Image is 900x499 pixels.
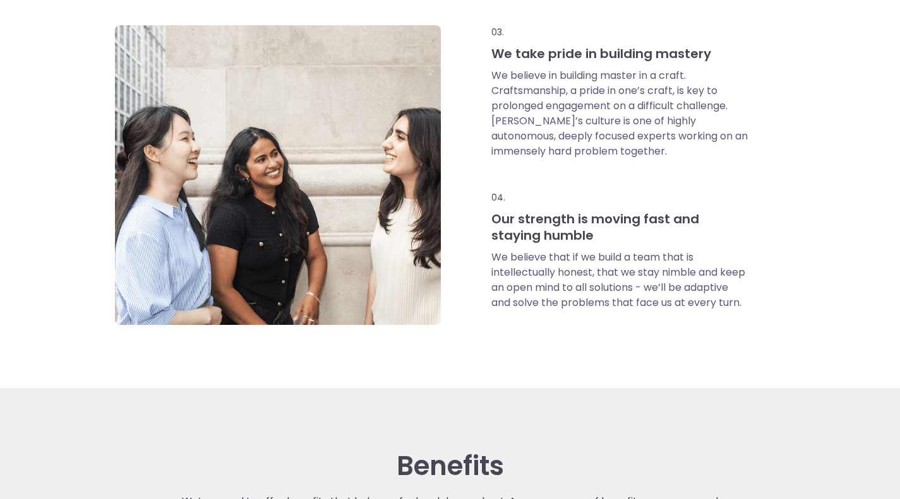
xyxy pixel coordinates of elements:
[491,25,748,39] p: 03.
[491,191,748,204] p: 04.
[397,451,504,481] h3: Benefits
[491,68,748,159] p: We believe in building master in a craft. Craftsmanship, a pride in one’s craft, is key to prolon...
[491,211,748,244] h3: Our strength is moving fast and staying humble
[491,45,748,62] h3: We take pride in building mastery
[491,250,748,310] p: We believe that if we build a team that is intellectually honest, that we stay nimble and keep an...
[115,25,441,325] img: Group of 3 smiling woman standing on the street talking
